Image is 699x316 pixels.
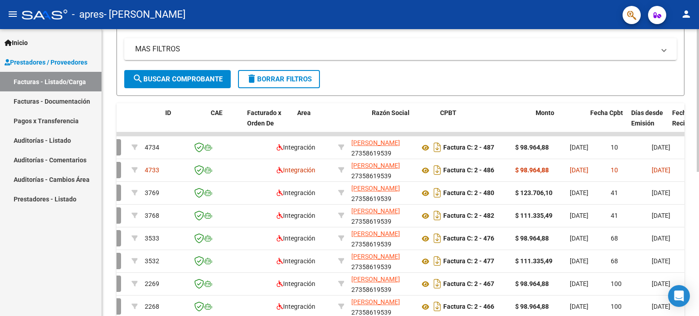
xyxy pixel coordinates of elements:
span: [DATE] [570,303,588,310]
datatable-header-cell: Facturado x Orden De [243,103,294,143]
span: Facturado x Orden De [247,109,281,127]
div: 27358619539 [351,297,412,316]
span: Monto [536,109,554,116]
strong: $ 98.964,88 [515,303,549,310]
span: Prestadores / Proveedores [5,57,87,67]
span: [PERSON_NAME] [351,230,400,237]
span: [PERSON_NAME] [351,185,400,192]
span: Integración [277,166,315,174]
span: Integración [277,189,315,196]
strong: $ 98.964,88 [515,280,549,287]
i: Descargar documento [431,276,443,291]
span: [DATE] [652,144,670,151]
mat-panel-title: MAS FILTROS [135,44,655,54]
span: [DATE] [652,280,670,287]
span: [DATE] [652,303,670,310]
span: 41 [611,189,618,196]
span: [DATE] [570,166,588,174]
span: 2269 [145,280,159,287]
span: [DATE] [652,166,670,174]
strong: Factura C: 2 - 487 [443,144,494,151]
span: Integración [277,303,315,310]
strong: Factura C: 2 - 467 [443,281,494,288]
datatable-header-cell: Area [294,103,355,143]
span: [PERSON_NAME] [351,298,400,306]
i: Descargar documento [431,231,443,246]
button: Borrar Filtros [238,70,320,88]
span: [DATE] [570,280,588,287]
i: Descargar documento [431,140,443,155]
span: 3533 [145,235,159,242]
span: CPBT [440,109,456,116]
span: [DATE] [652,212,670,219]
div: 27358619539 [351,161,412,180]
span: 3532 [145,257,159,265]
mat-icon: menu [7,9,18,20]
div: Open Intercom Messenger [668,285,690,307]
datatable-header-cell: CAE [207,103,243,143]
span: [DATE] [652,189,670,196]
span: Borrar Filtros [246,75,312,83]
datatable-header-cell: CPBT [436,103,532,143]
span: 4733 [145,166,159,174]
strong: $ 98.964,88 [515,144,549,151]
div: 27358619539 [351,138,412,157]
span: Integración [277,144,315,151]
mat-icon: delete [246,73,257,84]
strong: $ 111.335,49 [515,257,552,265]
span: 2268 [145,303,159,310]
datatable-header-cell: Razón Social [368,103,436,143]
strong: Factura C: 2 - 486 [443,167,494,174]
span: ID [165,109,171,116]
span: 10 [611,166,618,174]
span: [PERSON_NAME] [351,162,400,169]
strong: $ 98.964,88 [515,235,549,242]
span: [PERSON_NAME] [351,207,400,215]
span: 41 [611,212,618,219]
span: Integración [277,280,315,287]
strong: Factura C: 2 - 482 [443,212,494,220]
mat-icon: person [681,9,692,20]
span: - [PERSON_NAME] [104,5,186,25]
i: Descargar documento [431,186,443,200]
div: 27358619539 [351,229,412,248]
span: [DATE] [652,235,670,242]
datatable-header-cell: Fecha Cpbt [587,103,628,143]
span: 10 [611,144,618,151]
strong: Factura C: 2 - 477 [443,258,494,265]
div: 27358619539 [351,206,412,225]
mat-icon: search [132,73,143,84]
span: Buscar Comprobante [132,75,223,83]
span: [DATE] [570,257,588,265]
span: 68 [611,235,618,242]
div: 27358619539 [351,183,412,202]
span: Integración [277,235,315,242]
span: 100 [611,280,622,287]
span: [DATE] [570,235,588,242]
span: 4734 [145,144,159,151]
strong: Factura C: 2 - 476 [443,235,494,242]
span: [PERSON_NAME] [351,139,400,146]
div: 27358619539 [351,251,412,271]
span: Integración [277,257,315,265]
button: Buscar Comprobante [124,70,231,88]
i: Descargar documento [431,254,443,268]
span: 3768 [145,212,159,219]
strong: $ 123.706,10 [515,189,552,196]
strong: Factura C: 2 - 466 [443,303,494,311]
span: [DATE] [570,144,588,151]
span: 3769 [145,189,159,196]
strong: $ 111.335,49 [515,212,552,219]
span: Fecha Cpbt [590,109,623,116]
span: [PERSON_NAME] [351,276,400,283]
div: 27358619539 [351,274,412,293]
span: Inicio [5,38,28,48]
span: - apres [72,5,104,25]
span: Integración [277,212,315,219]
span: Fecha Recibido [672,109,698,127]
span: 68 [611,257,618,265]
span: [PERSON_NAME] [351,253,400,260]
span: [DATE] [570,212,588,219]
i: Descargar documento [431,163,443,177]
mat-expansion-panel-header: MAS FILTROS [124,38,677,60]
